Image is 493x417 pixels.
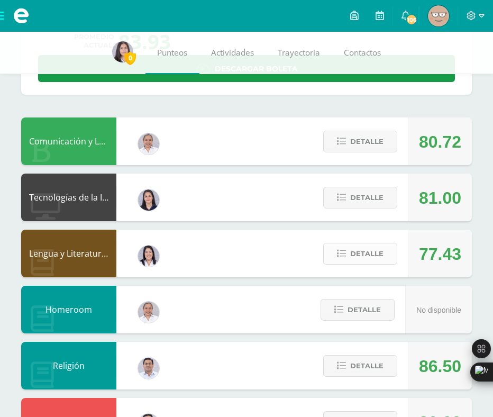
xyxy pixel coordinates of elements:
[138,358,159,379] img: 15aaa72b904403ebb7ec886ca542c491.png
[321,299,395,321] button: Detalle
[350,244,384,264] span: Detalle
[21,342,116,389] div: Religión
[21,286,116,333] div: Homeroom
[323,355,397,377] button: Detalle
[348,300,381,320] span: Detalle
[406,14,417,25] span: 106
[199,32,266,74] a: Actividades
[21,230,116,277] div: Lengua y Literatura 4
[138,189,159,211] img: dbcf09110664cdb6f63fe058abfafc14.png
[350,132,384,151] span: Detalle
[138,246,159,267] img: fd1196377973db38ffd7ffd912a4bf7e.png
[112,41,133,62] img: 2afc3a788923d0c0419ba0d519b91988.png
[157,47,187,58] span: Punteos
[323,187,397,208] button: Detalle
[350,188,384,207] span: Detalle
[138,133,159,155] img: 04fbc0eeb5f5f8cf55eb7ff53337e28b.png
[428,5,449,26] img: 8932644bc95f8b061e1d37527d343c5b.png
[323,243,397,265] button: Detalle
[21,174,116,221] div: Tecnologías de la Información y la Comunicación 4
[419,118,461,166] div: 80.72
[416,306,461,314] span: No disponible
[211,47,254,58] span: Actividades
[344,47,381,58] span: Contactos
[332,32,393,74] a: Contactos
[419,342,461,390] div: 86.50
[124,51,136,65] span: 0
[138,302,159,323] img: 04fbc0eeb5f5f8cf55eb7ff53337e28b.png
[278,47,320,58] span: Trayectoria
[145,32,199,74] a: Punteos
[266,32,332,74] a: Trayectoria
[323,131,397,152] button: Detalle
[419,230,461,278] div: 77.43
[21,117,116,165] div: Comunicación y Lenguaje L3 Inglés 4
[419,174,461,222] div: 81.00
[350,356,384,376] span: Detalle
